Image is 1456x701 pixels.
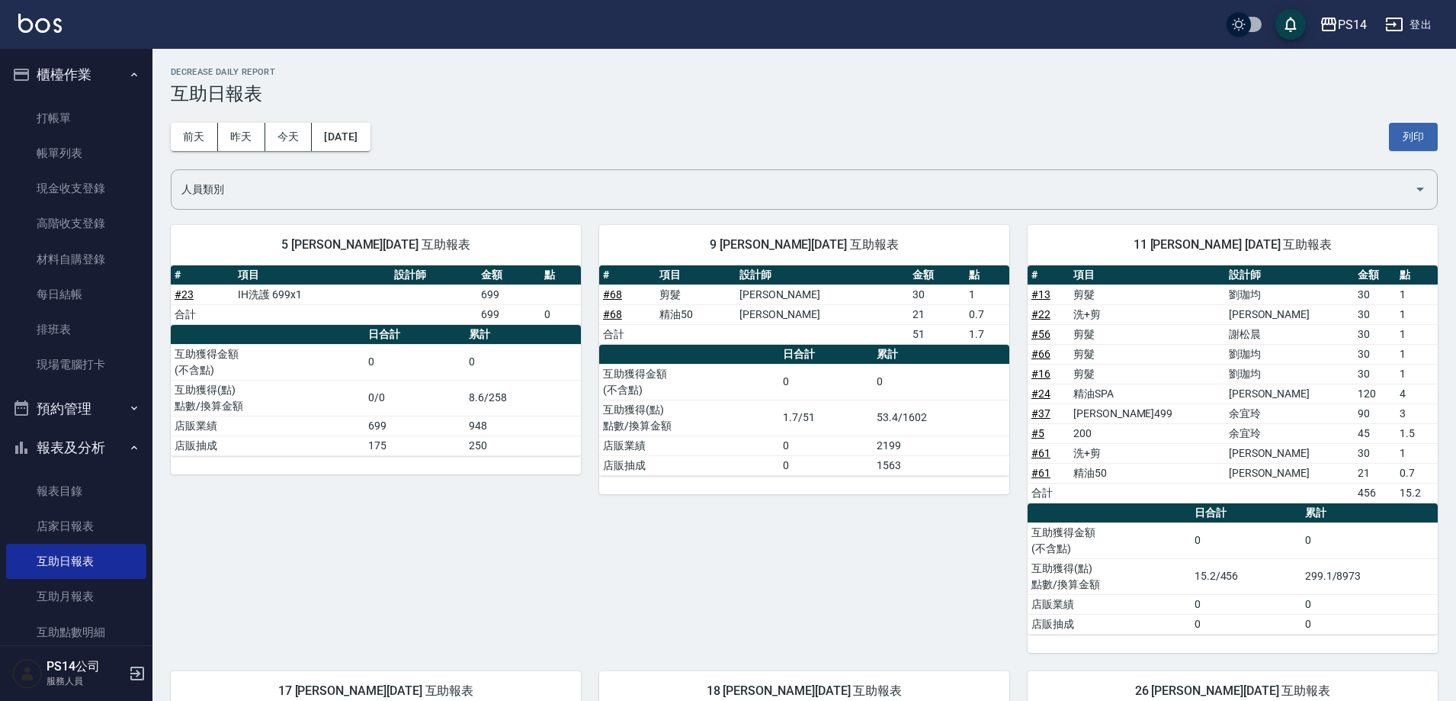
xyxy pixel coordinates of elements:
td: 剪髮 [1070,344,1225,364]
td: 456 [1354,483,1396,503]
td: 0 [1191,523,1301,558]
td: 21 [1354,463,1396,483]
td: 15.2 [1396,483,1438,503]
a: #22 [1031,308,1050,320]
td: 51 [909,324,965,344]
td: 劉珈均 [1225,364,1354,384]
td: 699 [477,285,540,304]
span: 17 [PERSON_NAME][DATE] 互助報表 [189,683,563,699]
td: 0 [465,344,581,380]
div: PS14 [1338,15,1367,34]
td: 互助獲得金額 (不含點) [171,344,364,380]
td: 剪髮 [656,285,736,304]
td: 30 [1354,285,1396,304]
table: a dense table [171,265,581,325]
th: 項目 [656,265,736,285]
td: 精油50 [1070,463,1225,483]
td: 699 [477,304,540,324]
th: 累計 [873,345,1009,365]
th: 累計 [1301,503,1438,523]
td: 1 [1396,324,1438,344]
th: 項目 [234,265,390,285]
a: 高階收支登錄 [6,206,146,241]
td: 0 [1301,614,1438,634]
a: #68 [603,288,622,301]
button: 預約管理 [6,389,146,429]
a: #13 [1031,288,1050,301]
td: 互助獲得(點) 點數/換算金額 [171,380,364,416]
td: 劉珈均 [1225,344,1354,364]
table: a dense table [599,265,1009,345]
td: 店販抽成 [1028,614,1191,634]
table: a dense table [171,325,581,456]
td: 1.7 [965,324,1009,344]
button: 櫃檯作業 [6,55,146,95]
td: 洗+剪 [1070,304,1225,324]
a: #61 [1031,447,1050,459]
td: 精油SPA [1070,384,1225,404]
td: 0 [779,455,873,475]
td: 1 [1396,443,1438,463]
a: 每日結帳 [6,277,146,312]
th: 點 [965,265,1009,285]
a: #16 [1031,368,1050,380]
td: 30 [1354,304,1396,324]
td: 0 [1191,594,1301,614]
td: 0.7 [965,304,1009,324]
td: 0 [1191,614,1301,634]
td: 余宜玲 [1225,404,1354,423]
table: a dense table [599,345,1009,476]
a: #61 [1031,467,1050,479]
button: [DATE] [312,123,370,151]
a: 互助日報表 [6,544,146,579]
td: 精油50 [656,304,736,324]
td: 店販業績 [1028,594,1191,614]
h2: Decrease Daily Report [171,67,1438,77]
td: 店販業績 [171,416,364,436]
a: 報表目錄 [6,474,146,509]
td: 合計 [1028,483,1070,503]
a: #68 [603,308,622,320]
th: 日合計 [779,345,873,365]
p: 服務人員 [47,674,124,688]
button: 列印 [1389,123,1438,151]
td: 1 [1396,364,1438,384]
td: [PERSON_NAME]499 [1070,404,1225,423]
th: 日合計 [1191,503,1301,523]
td: 3 [1396,404,1438,423]
td: 剪髮 [1070,364,1225,384]
td: [PERSON_NAME] [1225,463,1354,483]
td: 1 [1396,344,1438,364]
a: 帳單列表 [6,136,146,171]
a: #66 [1031,348,1050,360]
span: 26 [PERSON_NAME][DATE] 互助報表 [1046,683,1419,699]
td: 店販抽成 [599,455,779,475]
span: 18 [PERSON_NAME][DATE] 互助報表 [617,683,991,699]
input: 人員名稱 [178,176,1408,203]
td: 175 [364,436,465,455]
td: 剪髮 [1070,324,1225,344]
a: #5 [1031,427,1044,439]
a: #56 [1031,328,1050,340]
td: 45 [1354,423,1396,443]
img: Logo [18,14,62,33]
button: save [1275,9,1306,40]
th: 日合計 [364,325,465,345]
button: 前天 [171,123,218,151]
td: 1 [965,285,1009,304]
td: 1.7/51 [779,400,873,436]
h5: PS14公司 [47,659,124,674]
td: 劉珈均 [1225,285,1354,304]
a: 排班表 [6,312,146,347]
td: 2199 [873,436,1009,455]
th: 點 [1396,265,1438,285]
span: 11 [PERSON_NAME] [DATE] 互助報表 [1046,237,1419,252]
td: 互助獲得(點) 點數/換算金額 [1028,558,1191,594]
td: 30 [1354,324,1396,344]
td: 0 [364,344,465,380]
a: #37 [1031,407,1050,420]
span: 5 [PERSON_NAME][DATE] 互助報表 [189,237,563,252]
table: a dense table [1028,265,1438,503]
td: [PERSON_NAME] [736,285,909,304]
a: 店家日報表 [6,509,146,544]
